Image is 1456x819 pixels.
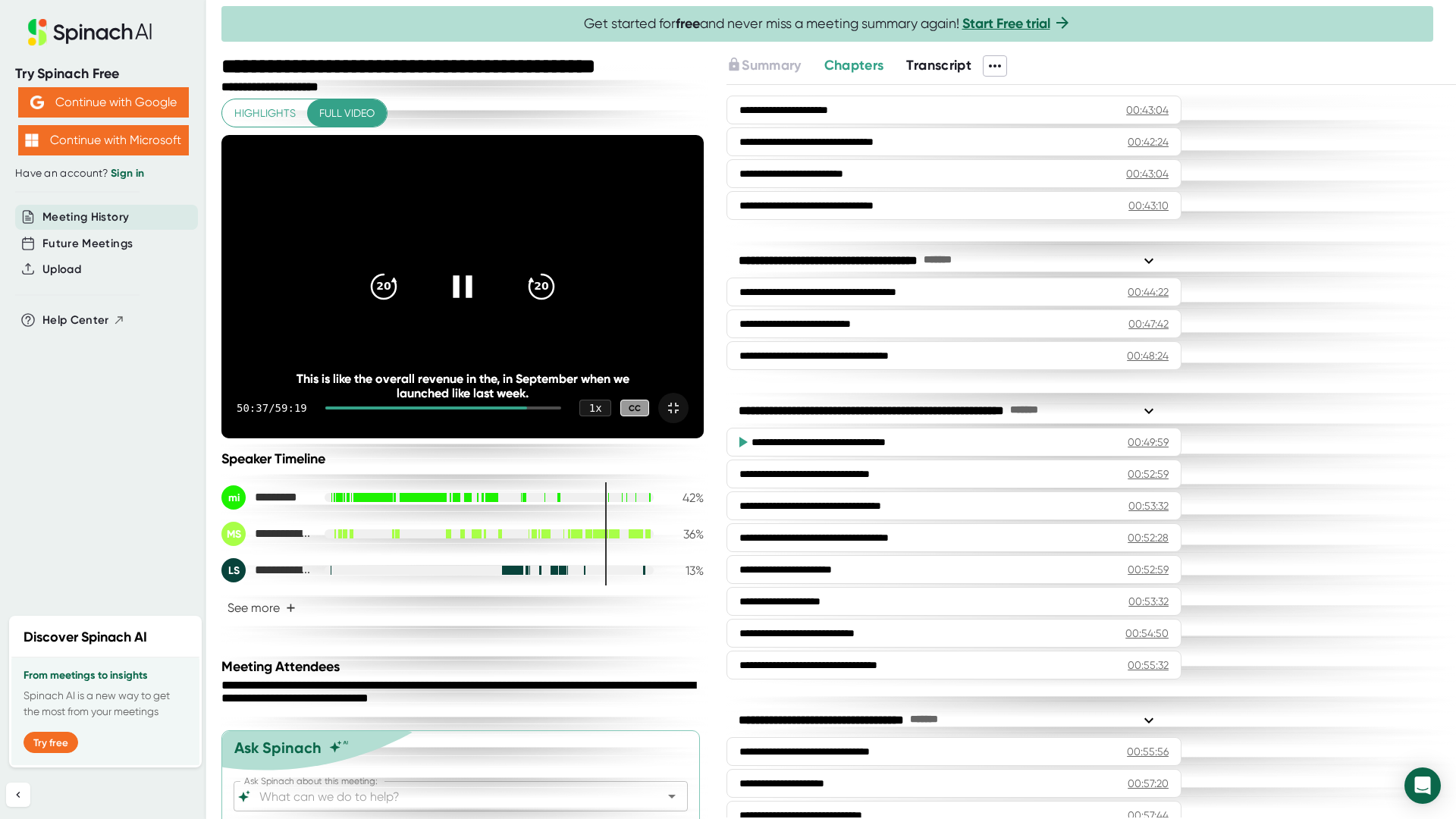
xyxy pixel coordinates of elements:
span: Summary [742,57,801,74]
button: Help Center [42,312,125,329]
button: See more+ [221,595,302,621]
div: 36 % [666,527,704,541]
span: Help Center [42,312,109,329]
div: This is like the overall revenue in the, in September when we launched like last week. [270,372,656,400]
button: Try free [24,732,78,753]
button: Meeting History [42,209,129,226]
p: Spinach AI is a new way to get the most from your meetings [24,688,187,720]
div: Speaker Timeline [221,450,704,467]
div: CC [620,400,649,417]
div: 50:37 / 59:19 [237,402,307,414]
button: Future Meetings [42,235,133,253]
button: Open [661,786,682,807]
div: 42 % [666,491,704,505]
div: 1 x [579,400,611,416]
div: 00:43:10 [1128,198,1169,213]
div: MS [221,522,246,546]
b: free [676,15,700,32]
span: Get started for and never miss a meeting summary again! [584,15,1072,33]
button: Full video [307,99,387,127]
img: Aehbyd4JwY73AAAAAElFTkSuQmCC [30,96,44,109]
div: Have an account? [15,167,191,180]
button: Continue with Microsoft [18,125,189,155]
div: Ask Spinach [234,739,322,757]
div: 00:47:42 [1128,316,1169,331]
span: Chapters [824,57,884,74]
button: Summary [726,55,801,76]
span: Highlights [234,104,296,123]
div: 00:43:04 [1126,102,1169,118]
a: Sign in [111,167,144,180]
div: 00:54:50 [1125,626,1169,641]
div: 00:48:24 [1127,348,1169,363]
button: Chapters [824,55,884,76]
button: Transcript [906,55,971,76]
h3: From meetings to insights [24,670,187,682]
div: Open Intercom Messenger [1404,767,1441,804]
button: Highlights [222,99,308,127]
div: 00:52:28 [1128,530,1169,545]
div: 00:55:32 [1128,657,1169,673]
div: Try Spinach Free [15,65,191,83]
button: Upload [42,261,81,278]
span: + [286,602,296,614]
span: Transcript [906,57,971,74]
div: 00:43:04 [1126,166,1169,181]
button: Continue with Google [18,87,189,118]
span: Full video [319,104,375,123]
div: 00:55:56 [1127,744,1169,759]
h2: Discover Spinach AI [24,627,147,648]
a: Start Free trial [962,15,1050,32]
input: What can we do to help? [256,786,639,807]
div: 00:49:59 [1128,435,1169,450]
div: 00:53:32 [1128,498,1169,513]
div: 00:52:59 [1128,562,1169,577]
button: Collapse sidebar [6,783,30,807]
div: Meeting Attendees [221,658,708,675]
div: 00:44:22 [1128,284,1169,300]
div: LS [221,558,246,582]
div: 13 % [666,563,704,578]
div: 00:53:32 [1128,594,1169,609]
div: 00:52:59 [1128,466,1169,482]
div: 00:42:24 [1128,134,1169,149]
div: 00:57:20 [1128,776,1169,791]
div: mi [221,485,246,510]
